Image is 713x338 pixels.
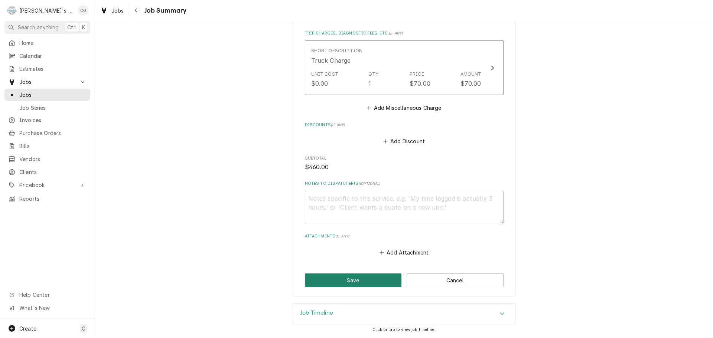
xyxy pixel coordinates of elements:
span: ( if any ) [331,123,345,127]
div: Accordion Header [293,303,515,324]
label: Attachments [305,233,504,239]
div: Trip Charges, Diagnostic Fees, etc. [305,30,504,113]
a: Go to Jobs [4,76,90,88]
div: Discounts [305,122,504,147]
span: Jobs [111,7,124,14]
label: Trip Charges, Diagnostic Fees, etc. [305,30,504,36]
span: K [82,23,85,31]
button: Add Miscellaneous Charge [365,102,443,113]
span: ( if any ) [389,31,403,35]
a: Bills [4,140,90,152]
a: Go to What's New [4,302,90,314]
div: Short Description [311,47,363,54]
span: Ctrl [67,23,77,31]
span: Reports [19,195,87,203]
button: Search anythingCtrlK [4,21,90,34]
span: Home [19,39,87,47]
a: Vendors [4,153,90,165]
span: Jobs [19,91,87,99]
div: CG [78,5,88,16]
span: Search anything [18,23,59,31]
div: Notes to Dispatcher(s) [305,181,504,224]
div: Button Group [305,273,504,287]
div: $70.00 [460,79,481,88]
a: Go to Pricebook [4,179,90,191]
span: Purchase Orders [19,129,87,137]
a: Jobs [4,89,90,101]
span: Clients [19,168,87,176]
button: Accordion Details Expand Trigger [293,303,515,324]
span: Bills [19,142,87,150]
span: C [82,325,85,332]
span: Invoices [19,116,87,124]
a: Calendar [4,50,90,62]
div: Amount [460,71,482,78]
div: [PERSON_NAME]'s Commercial Refrigeration [19,7,74,14]
button: Add Attachment [378,247,430,258]
div: Job Timeline [293,303,515,325]
span: What's New [19,304,86,312]
a: Home [4,37,90,49]
span: Job Series [19,104,87,112]
span: Job Summary [142,6,187,16]
div: $70.00 [410,79,430,88]
div: Price [410,71,424,78]
div: Button Group Row [305,273,504,287]
div: Unit Cost [311,71,338,78]
span: Create [19,325,36,332]
a: Estimates [4,63,90,75]
span: $460.00 [305,164,329,171]
div: Truck Charge [311,56,351,65]
div: $0.00 [311,79,328,88]
div: Attachments [305,233,504,258]
button: Update Line Item [305,40,504,95]
div: 1 [368,79,371,88]
h3: Job Timeline [300,309,333,316]
a: Purchase Orders [4,127,90,139]
span: Vendors [19,155,87,163]
span: Click or tap to view job timeline. [372,327,436,332]
a: Go to Help Center [4,289,90,301]
div: Qty. [368,71,380,78]
button: Add Discount [382,136,426,147]
span: Subtotal [305,163,504,172]
a: Clients [4,166,90,178]
span: ( optional ) [360,181,381,186]
a: Invoices [4,114,90,126]
div: Christine Gutierrez's Avatar [78,5,88,16]
button: Cancel [407,273,504,287]
div: R [7,5,17,16]
label: Notes to Dispatcher(s) [305,181,504,187]
button: Navigate back [130,4,142,16]
a: Reports [4,193,90,205]
span: Help Center [19,291,86,299]
a: Job Series [4,102,90,114]
span: Jobs [19,78,75,86]
span: Calendar [19,52,87,60]
span: Subtotal [305,155,504,161]
span: Estimates [19,65,87,73]
div: Subtotal [305,155,504,171]
a: Jobs [97,4,127,17]
div: Rudy's Commercial Refrigeration's Avatar [7,5,17,16]
span: ( if any ) [335,234,349,238]
button: Save [305,273,402,287]
label: Discounts [305,122,504,128]
span: Pricebook [19,181,75,189]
